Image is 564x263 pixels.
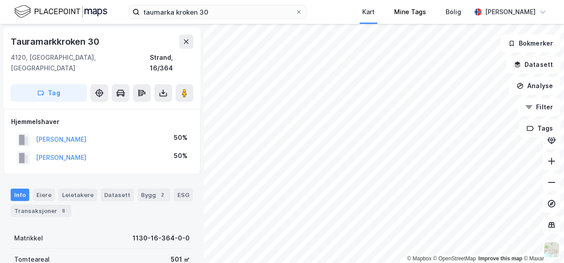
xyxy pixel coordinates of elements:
div: 1130-16-364-0-0 [133,233,190,244]
div: [PERSON_NAME] [485,7,536,17]
a: OpenStreetMap [433,255,476,262]
button: Datasett [506,56,560,73]
div: Transaksjoner [11,205,71,217]
a: Mapbox [407,255,431,262]
div: Datasett [101,189,134,201]
div: Tauramarkkroken 30 [11,35,101,49]
div: Mine Tags [394,7,426,17]
a: Improve this map [478,255,522,262]
div: 8 [59,206,68,215]
iframe: Chat Widget [520,220,564,263]
div: Bolig [446,7,461,17]
div: 4120, [GEOGRAPHIC_DATA], [GEOGRAPHIC_DATA] [11,52,150,73]
div: Matrikkel [14,233,43,244]
button: Tags [519,120,560,137]
button: Tag [11,84,87,102]
div: Kart [362,7,375,17]
div: 50% [174,151,188,161]
div: ESG [174,189,193,201]
div: Leietakere [59,189,97,201]
div: 2 [158,190,167,199]
div: Strand, 16/364 [150,52,193,73]
div: Bygg [137,189,170,201]
button: Bokmerker [501,35,560,52]
div: 50% [174,132,188,143]
button: Filter [518,98,560,116]
div: Kontrollprogram for chat [520,220,564,263]
img: logo.f888ab2527a4732fd821a326f86c7f29.svg [14,4,107,19]
div: Info [11,189,29,201]
button: Analyse [509,77,560,95]
div: Eiere [33,189,55,201]
input: Søk på adresse, matrikkel, gårdeiere, leietakere eller personer [140,5,295,19]
div: Hjemmelshaver [11,116,193,127]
